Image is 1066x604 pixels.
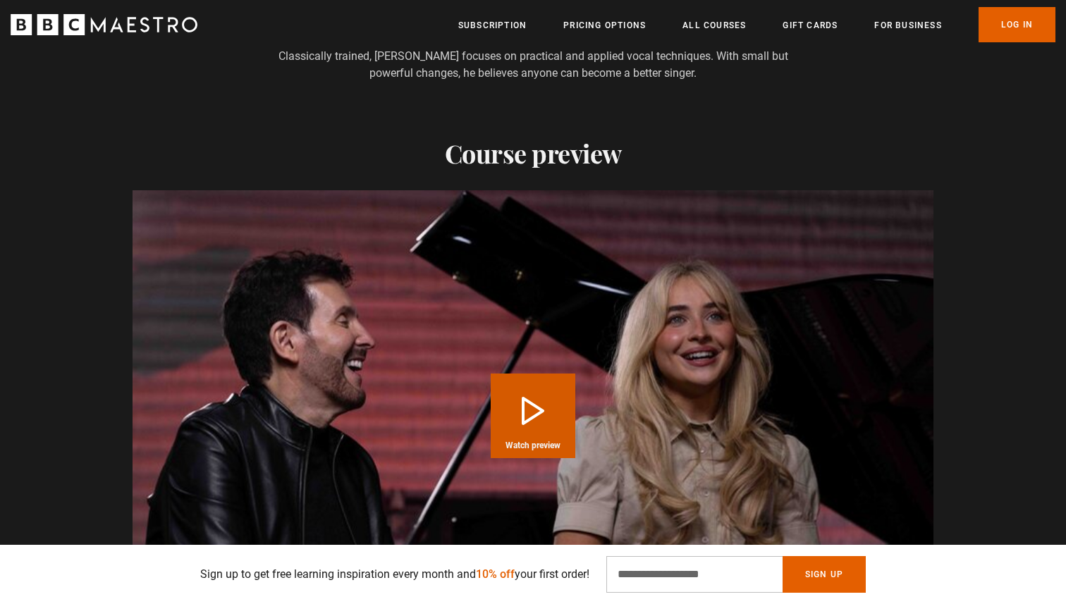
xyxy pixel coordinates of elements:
svg: BBC Maestro [11,14,197,35]
h2: Course preview [133,138,933,168]
button: Sign Up [783,556,866,593]
nav: Primary [458,7,1055,42]
p: Sign up to get free learning inspiration every month and your first order! [200,566,589,583]
a: Log In [979,7,1055,42]
span: Watch preview [506,441,560,450]
a: For business [874,18,941,32]
button: Play Course overview for Sing Like the Stars with Eric Vetro [491,374,575,458]
a: All Courses [682,18,746,32]
a: Subscription [458,18,527,32]
a: Pricing Options [563,18,646,32]
p: Classically trained, [PERSON_NAME] focuses on practical and applied vocal techniques. With small ... [260,48,807,82]
a: Gift Cards [783,18,838,32]
span: 10% off [476,567,515,581]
